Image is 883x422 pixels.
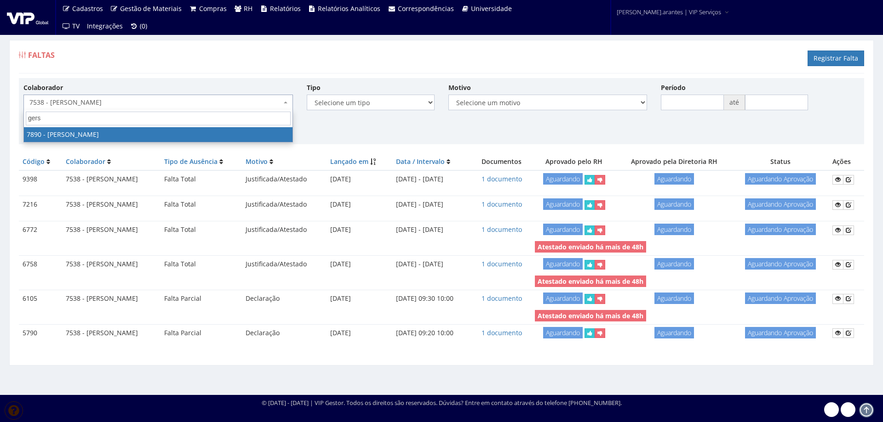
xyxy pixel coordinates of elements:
[327,290,392,307] td: [DATE]
[66,157,105,166] a: Colaborador
[543,224,583,235] span: Aguardando
[654,198,694,210] span: Aguardando
[745,293,816,304] span: Aguardando Aprovação
[62,324,161,342] td: 7538 - [PERSON_NAME]
[724,95,745,110] span: até
[327,221,392,239] td: [DATE]
[472,153,531,170] th: Documentos
[482,294,522,303] a: 1 documento
[392,290,472,307] td: [DATE] 09:30 10:00
[62,255,161,273] td: 7538 - [PERSON_NAME]
[19,324,62,342] td: 5790
[543,258,583,270] span: Aguardando
[654,258,694,270] span: Aguardando
[482,225,522,234] a: 1 documento
[19,221,62,239] td: 6772
[161,290,242,307] td: Falta Parcial
[616,153,732,170] th: Aprovado pela Diretoria RH
[392,324,472,342] td: [DATE] 09:20 10:00
[307,83,321,92] label: Tipo
[543,327,583,338] span: Aguardando
[126,17,151,35] a: (0)
[19,255,62,273] td: 6758
[745,258,816,270] span: Aguardando Aprovação
[161,324,242,342] td: Falta Parcial
[120,4,182,13] span: Gestão de Materiais
[270,4,301,13] span: Relatórios
[262,399,622,407] div: © [DATE] - [DATE] | VIP Gestor. Todos os direitos são reservados. Dúvidas? Entre em contato atrav...
[19,290,62,307] td: 6105
[7,11,48,24] img: logo
[19,196,62,214] td: 7216
[242,324,327,342] td: Declaração
[392,255,472,273] td: [DATE] - [DATE]
[482,259,522,268] a: 1 documento
[23,95,293,110] span: 7538 - GABRIEL SILVEIRA ALAVARCE
[543,173,583,185] span: Aguardando
[327,255,392,273] td: [DATE]
[327,324,392,342] td: [DATE]
[62,170,161,188] td: 7538 - [PERSON_NAME]
[617,7,721,17] span: [PERSON_NAME].arantes | VIP Serviços
[538,277,643,286] strong: Atestado enviado há mais de 48h
[471,4,512,13] span: Universidade
[62,221,161,239] td: 7538 - [PERSON_NAME]
[161,255,242,273] td: Falta Total
[318,4,380,13] span: Relatórios Analíticos
[244,4,252,13] span: RH
[161,196,242,214] td: Falta Total
[732,153,829,170] th: Status
[654,293,694,304] span: Aguardando
[72,4,103,13] span: Cadastros
[392,221,472,239] td: [DATE] - [DATE]
[199,4,227,13] span: Compras
[745,198,816,210] span: Aguardando Aprovação
[829,153,864,170] th: Ações
[242,221,327,239] td: Justificada/Atestado
[745,173,816,185] span: Aguardando Aprovação
[392,196,472,214] td: [DATE] - [DATE]
[654,327,694,338] span: Aguardando
[161,170,242,188] td: Falta Total
[327,170,392,188] td: [DATE]
[242,170,327,188] td: Justificada/Atestado
[87,22,123,30] span: Integrações
[538,242,643,251] strong: Atestado enviado há mais de 48h
[242,196,327,214] td: Justificada/Atestado
[83,17,126,35] a: Integrações
[19,170,62,188] td: 9398
[62,290,161,307] td: 7538 - [PERSON_NAME]
[58,17,83,35] a: TV
[396,157,445,166] a: Data / Intervalo
[482,328,522,337] a: 1 documento
[28,50,55,60] span: Faltas
[654,173,694,185] span: Aguardando
[745,224,816,235] span: Aguardando Aprovação
[140,22,147,30] span: (0)
[392,170,472,188] td: [DATE] - [DATE]
[23,157,45,166] a: Código
[808,51,864,66] a: Registrar Falta
[482,200,522,208] a: 1 documento
[24,127,292,142] li: 7890 - [PERSON_NAME]
[654,224,694,235] span: Aguardando
[661,83,686,92] label: Período
[543,198,583,210] span: Aguardando
[327,196,392,214] td: [DATE]
[23,83,63,92] label: Colaborador
[543,293,583,304] span: Aguardando
[745,327,816,338] span: Aguardando Aprovação
[29,98,281,107] span: 7538 - GABRIEL SILVEIRA ALAVARCE
[538,311,643,320] strong: Atestado enviado há mais de 48h
[242,290,327,307] td: Declaração
[246,157,268,166] a: Motivo
[482,174,522,183] a: 1 documento
[398,4,454,13] span: Correspondências
[531,153,616,170] th: Aprovado pelo RH
[72,22,80,30] span: TV
[161,221,242,239] td: Falta Total
[242,255,327,273] td: Justificada/Atestado
[448,83,471,92] label: Motivo
[330,157,368,166] a: Lançado em
[164,157,218,166] a: Tipo de Ausência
